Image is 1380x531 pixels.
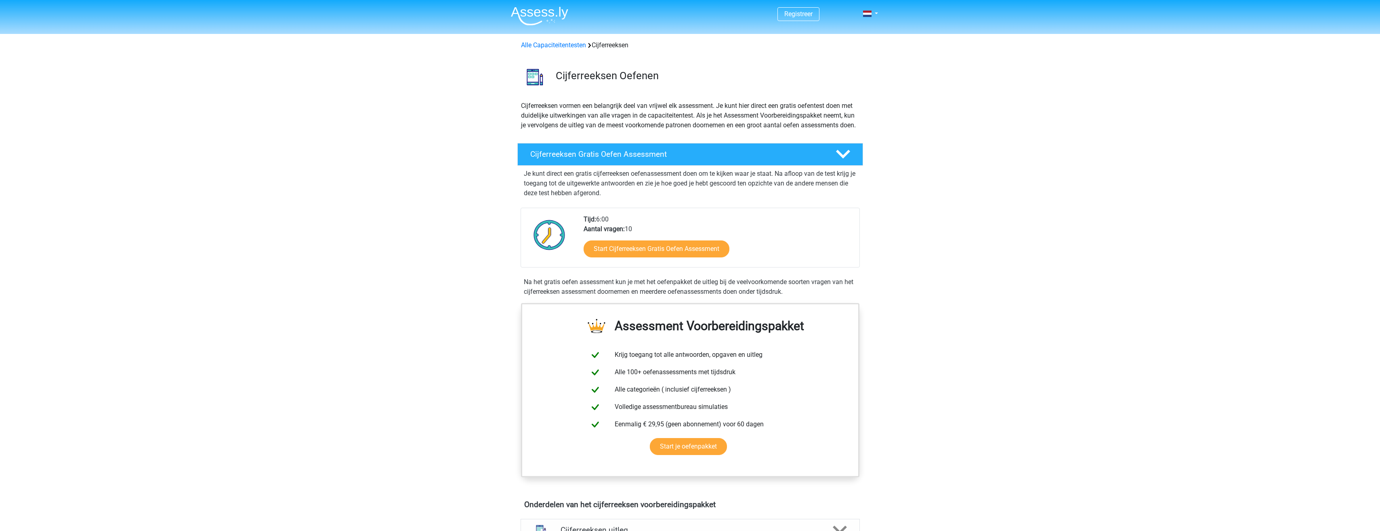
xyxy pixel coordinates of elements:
h4: Cijferreeksen Gratis Oefen Assessment [530,150,823,159]
div: Cijferreeksen [518,40,863,50]
div: 6:00 10 [578,215,859,267]
h3: Cijferreeksen Oefenen [556,70,857,82]
img: Assessly [511,6,568,25]
b: Tijd: [584,215,596,223]
img: Klok [529,215,570,255]
b: Aantal vragen: [584,225,625,233]
h4: Onderdelen van het cijferreeksen voorbereidingspakket [524,500,856,509]
a: Alle Capaciteitentesten [521,41,586,49]
a: Start je oefenpakket [650,438,727,455]
a: Start Cijferreeksen Gratis Oefen Assessment [584,240,729,257]
a: Registreer [784,10,813,18]
div: Na het gratis oefen assessment kun je met het oefenpakket de uitleg bij de veelvoorkomende soorte... [521,277,860,297]
p: Cijferreeksen vormen een belangrijk deel van vrijwel elk assessment. Je kunt hier direct een grat... [521,101,859,130]
img: cijferreeksen [518,60,552,94]
p: Je kunt direct een gratis cijferreeksen oefenassessment doen om te kijken waar je staat. Na afloo... [524,169,857,198]
a: Cijferreeksen Gratis Oefen Assessment [514,143,866,166]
